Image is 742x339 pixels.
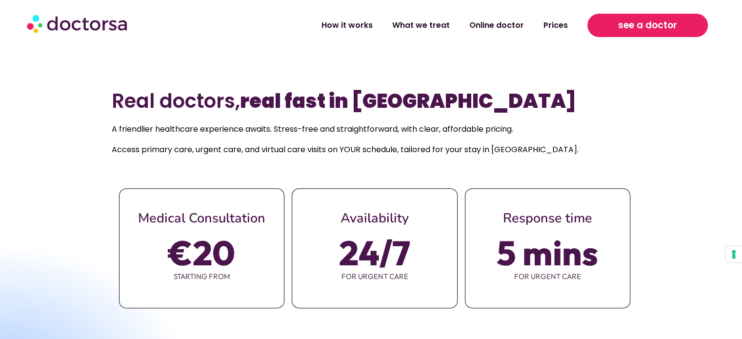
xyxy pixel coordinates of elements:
span: for urgent care [465,266,630,287]
b: real fast in [GEOGRAPHIC_DATA] [240,87,576,115]
span: Response time [503,209,592,227]
span: €20 [168,239,235,266]
span: for urgent care [292,266,457,287]
span: 5 mins [497,239,598,266]
button: Your consent preferences for tracking technologies [725,246,742,262]
span: Medical Consultation [138,209,265,227]
span: see a doctor [618,18,677,33]
span: Availability [341,209,409,227]
h2: Real doctors, [112,89,630,113]
a: What we treat [382,14,460,37]
span: A friendlier healthcare experience awaits. Stress-free and straightforward, with clear, affordabl... [112,123,513,135]
span: Access primary care, urgent care, and virtual care visits on YOUR schedule, tailored for your sta... [112,144,579,155]
span: 24/7 [339,239,410,266]
a: Online doctor [460,14,534,37]
nav: Menu [196,14,578,37]
a: How it works [312,14,382,37]
a: see a doctor [587,14,708,37]
a: Prices [534,14,578,37]
span: starting from [120,266,284,287]
iframe: Customer reviews powered by Trustpilot [118,41,625,55]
